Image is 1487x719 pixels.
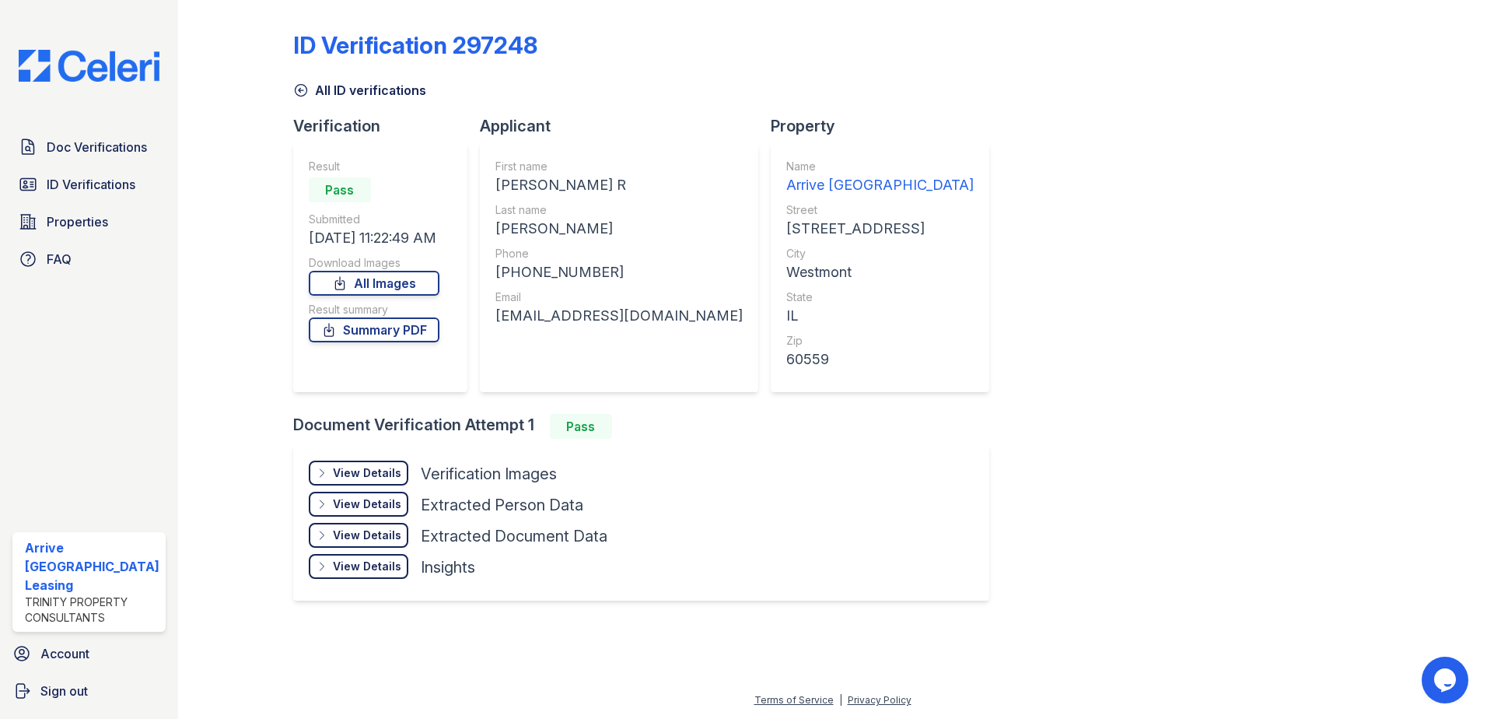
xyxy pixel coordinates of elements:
div: Name [786,159,974,174]
div: City [786,246,974,261]
div: IL [786,305,974,327]
div: Property [771,115,1002,137]
div: State [786,289,974,305]
iframe: chat widget [1422,657,1471,703]
div: [DATE] 11:22:49 AM [309,227,439,249]
a: All ID verifications [293,81,426,100]
div: Westmont [786,261,974,283]
span: FAQ [47,250,72,268]
a: Doc Verifications [12,132,166,163]
a: ID Verifications [12,169,166,200]
div: Applicant [480,115,771,137]
div: Phone [495,246,743,261]
div: [STREET_ADDRESS] [786,218,974,240]
div: Insights [421,556,475,578]
img: CE_Logo_Blue-a8612792a0a2168367f1c8372b55b34899dd931a85d93a1a3d3e32e68fde9ad4.png [6,50,172,82]
div: Arrive [GEOGRAPHIC_DATA] [786,174,974,196]
div: | [839,694,842,706]
div: Download Images [309,255,439,271]
div: View Details [333,559,401,574]
a: Account [6,638,172,669]
a: Name Arrive [GEOGRAPHIC_DATA] [786,159,974,196]
a: Properties [12,206,166,237]
a: Privacy Policy [848,694,911,706]
div: View Details [333,465,401,481]
div: Arrive [GEOGRAPHIC_DATA] Leasing [25,538,159,594]
div: [PHONE_NUMBER] [495,261,743,283]
div: Submitted [309,212,439,227]
div: Extracted Document Data [421,525,607,547]
a: Sign out [6,675,172,707]
div: [PERSON_NAME] R [495,174,743,196]
div: Verification [293,115,480,137]
div: First name [495,159,743,174]
span: Sign out [40,682,88,700]
div: View Details [333,528,401,543]
a: FAQ [12,244,166,275]
div: Pass [550,414,612,439]
div: Document Verification Attempt 1 [293,414,1002,439]
a: Summary PDF [309,317,439,342]
span: ID Verifications [47,175,135,194]
div: Street [786,202,974,218]
div: [PERSON_NAME] [495,218,743,240]
div: Extracted Person Data [421,494,583,516]
div: [EMAIL_ADDRESS][DOMAIN_NAME] [495,305,743,327]
div: Last name [495,202,743,218]
div: Result summary [309,302,439,317]
a: All Images [309,271,439,296]
div: Pass [309,177,371,202]
div: 60559 [786,349,974,370]
div: Email [495,289,743,305]
div: View Details [333,496,401,512]
div: Verification Images [421,463,557,485]
div: Result [309,159,439,174]
span: Doc Verifications [47,138,147,156]
a: Terms of Service [754,694,834,706]
div: Trinity Property Consultants [25,594,159,626]
div: ID Verification 297248 [293,31,537,59]
div: Zip [786,333,974,349]
span: Account [40,644,89,663]
span: Properties [47,212,108,231]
